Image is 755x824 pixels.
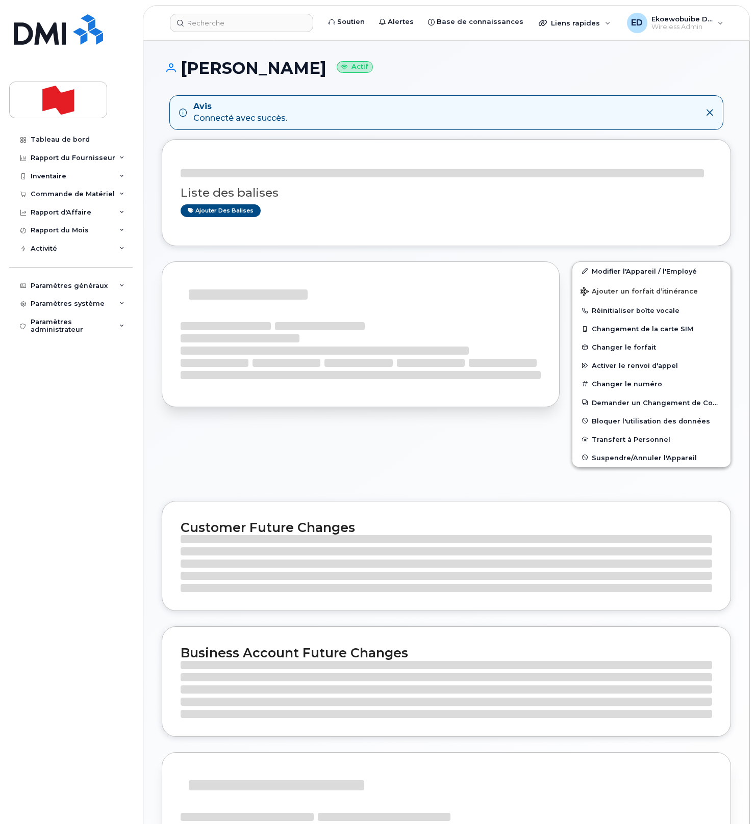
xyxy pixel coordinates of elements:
button: Ajouter un forfait d’itinérance [572,280,731,301]
a: Modifier l'Appareil / l'Employé [572,262,731,280]
button: Bloquer l'utilisation des données [572,412,731,430]
h2: Business Account Future Changes [181,645,712,660]
button: Suspendre/Annuler l'Appareil [572,448,731,467]
button: Changer le numéro [572,375,731,393]
span: Activer le renvoi d'appel [592,362,678,369]
strong: Avis [193,101,287,113]
h3: Liste des balises [181,187,712,199]
button: Transfert à Personnel [572,430,731,448]
button: Changement de la carte SIM [572,320,731,338]
button: Activer le renvoi d'appel [572,356,731,375]
a: Ajouter des balises [181,204,261,217]
small: Actif [337,61,373,73]
h2: Customer Future Changes [181,520,712,535]
h1: [PERSON_NAME] [162,59,731,77]
span: Changer le forfait [592,343,656,351]
button: Changer le forfait [572,338,731,356]
div: Connecté avec succès. [193,101,287,124]
button: Demander un Changement de Compte [572,393,731,412]
span: Ajouter un forfait d’itinérance [581,287,698,297]
span: Suspendre/Annuler l'Appareil [592,454,697,461]
button: Réinitialiser boîte vocale [572,301,731,320]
